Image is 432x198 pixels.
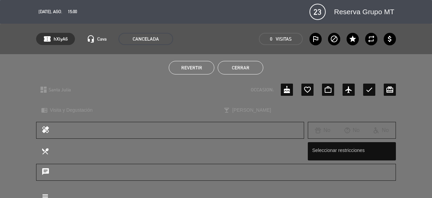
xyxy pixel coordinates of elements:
i: outlined_flag [312,35,320,43]
i: card_giftcard [386,86,394,94]
span: 23 [309,4,326,20]
span: [PERSON_NAME] [232,106,271,114]
i: chat [42,168,50,177]
span: Reserva Grupo MT [334,6,395,18]
span: confirmation_number [43,35,51,43]
i: local_dining [41,147,49,155]
i: healing [42,126,50,135]
button: Revertir [169,61,214,74]
button: Cerrar [218,61,263,74]
span: CANCELADA [118,33,173,45]
span: OCCASION: [251,86,274,94]
i: chrome_reader_mode [41,107,48,113]
i: attach_money [386,35,394,43]
div: No [337,126,366,135]
em: Visitas [276,35,292,43]
span: hXlyA6 [54,35,68,43]
span: Visita y Degustación [50,106,93,114]
i: local_bar [223,107,230,113]
div: No [367,126,396,135]
i: headset_mic [87,35,95,43]
i: cake [283,86,291,94]
i: repeat [367,35,375,43]
i: airplanemode_active [345,86,353,94]
span: 0 [270,35,272,43]
span: Santa Julia [49,86,71,94]
span: [DATE], ago. [38,8,62,16]
span: Cava [97,35,107,43]
div: No [308,126,337,135]
i: work_outline [324,86,332,94]
i: star [349,35,357,43]
span: Revertir [181,65,202,70]
i: dashboard [39,86,48,94]
i: check [365,86,373,94]
i: favorite_border [303,86,312,94]
i: block [330,35,338,43]
span: 15:00 [68,8,77,16]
